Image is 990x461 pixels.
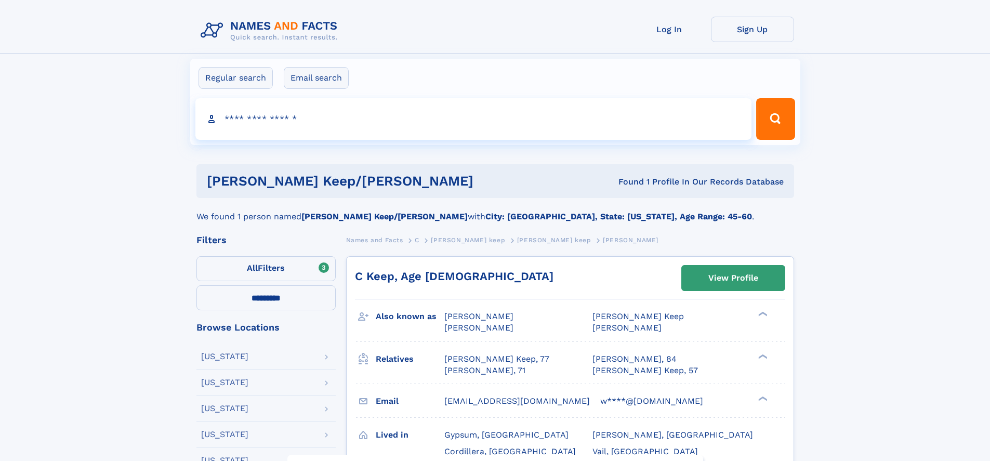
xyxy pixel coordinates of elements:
[756,311,768,318] div: ❯
[195,98,752,140] input: search input
[708,266,758,290] div: View Profile
[196,323,336,332] div: Browse Locations
[199,67,273,89] label: Regular search
[415,236,419,244] span: C
[756,98,795,140] button: Search Button
[196,17,346,45] img: Logo Names and Facts
[376,350,444,368] h3: Relatives
[592,353,677,365] a: [PERSON_NAME], 84
[376,426,444,444] h3: Lived in
[444,365,525,376] a: [PERSON_NAME], 71
[355,270,553,283] a: C Keep, Age [DEMOGRAPHIC_DATA]
[444,323,513,333] span: [PERSON_NAME]
[485,212,752,221] b: City: [GEOGRAPHIC_DATA], State: [US_STATE], Age Range: 45-60
[415,233,419,246] a: C
[444,430,569,440] span: Gypsum, [GEOGRAPHIC_DATA]
[592,430,753,440] span: [PERSON_NAME], [GEOGRAPHIC_DATA]
[376,308,444,325] h3: Also known as
[196,235,336,245] div: Filters
[201,352,248,361] div: [US_STATE]
[546,176,784,188] div: Found 1 Profile In Our Records Database
[711,17,794,42] a: Sign Up
[207,175,546,188] h1: [PERSON_NAME] keep/[PERSON_NAME]
[592,446,698,456] span: Vail, [GEOGRAPHIC_DATA]
[592,311,684,321] span: [PERSON_NAME] Keep
[444,311,513,321] span: [PERSON_NAME]
[201,378,248,387] div: [US_STATE]
[196,198,794,223] div: We found 1 person named with .
[431,233,505,246] a: [PERSON_NAME] keep
[682,266,785,291] a: View Profile
[301,212,468,221] b: [PERSON_NAME] Keep/[PERSON_NAME]
[346,233,403,246] a: Names and Facts
[431,236,505,244] span: [PERSON_NAME] keep
[756,353,768,360] div: ❯
[196,256,336,281] label: Filters
[444,353,549,365] a: [PERSON_NAME] Keep, 77
[603,236,658,244] span: [PERSON_NAME]
[517,233,591,246] a: [PERSON_NAME] keep
[247,263,258,273] span: All
[284,67,349,89] label: Email search
[628,17,711,42] a: Log In
[592,365,698,376] a: [PERSON_NAME] Keep, 57
[201,404,248,413] div: [US_STATE]
[376,392,444,410] h3: Email
[444,446,576,456] span: Cordillera, [GEOGRAPHIC_DATA]
[444,396,590,406] span: [EMAIL_ADDRESS][DOMAIN_NAME]
[592,323,662,333] span: [PERSON_NAME]
[517,236,591,244] span: [PERSON_NAME] keep
[756,395,768,402] div: ❯
[201,430,248,439] div: [US_STATE]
